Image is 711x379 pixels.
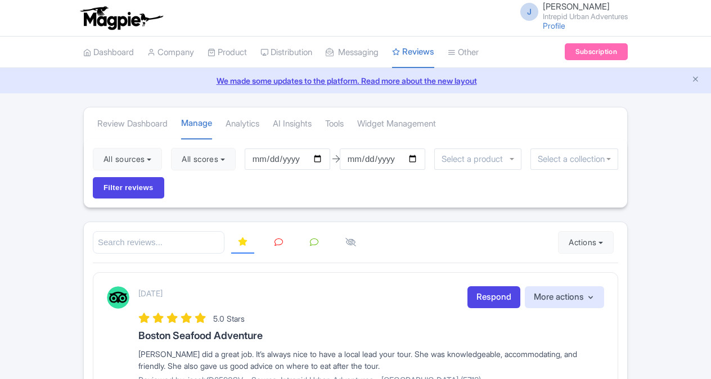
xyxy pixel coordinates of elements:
[273,109,312,139] a: AI Insights
[208,37,247,68] a: Product
[558,231,614,254] button: Actions
[525,286,604,308] button: More actions
[260,37,312,68] a: Distribution
[138,330,604,341] h3: Boston Seafood Adventure
[467,286,520,308] a: Respond
[543,1,610,12] span: [PERSON_NAME]
[520,3,538,21] span: J
[181,108,212,140] a: Manage
[7,75,704,87] a: We made some updates to the platform. Read more about the new layout
[171,148,236,170] button: All scores
[543,13,628,20] small: Intrepid Urban Adventures
[538,154,611,164] input: Select a collection
[147,37,194,68] a: Company
[514,2,628,20] a: J [PERSON_NAME] Intrepid Urban Adventures
[325,109,344,139] a: Tools
[226,109,259,139] a: Analytics
[93,231,224,254] input: Search reviews...
[442,154,509,164] input: Select a product
[691,74,700,87] button: Close announcement
[83,37,134,68] a: Dashboard
[213,314,245,323] span: 5.0 Stars
[357,109,436,139] a: Widget Management
[78,6,165,30] img: logo-ab69f6fb50320c5b225c76a69d11143b.png
[97,109,168,139] a: Review Dashboard
[448,37,479,68] a: Other
[543,21,565,30] a: Profile
[107,286,129,309] img: Tripadvisor Logo
[93,177,164,198] input: Filter reviews
[138,287,163,299] p: [DATE]
[565,43,628,60] a: Subscription
[392,37,434,69] a: Reviews
[138,348,604,372] div: [PERSON_NAME] did a great job. It’s always nice to have a local lead your tour. She was knowledge...
[326,37,379,68] a: Messaging
[93,148,162,170] button: All sources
